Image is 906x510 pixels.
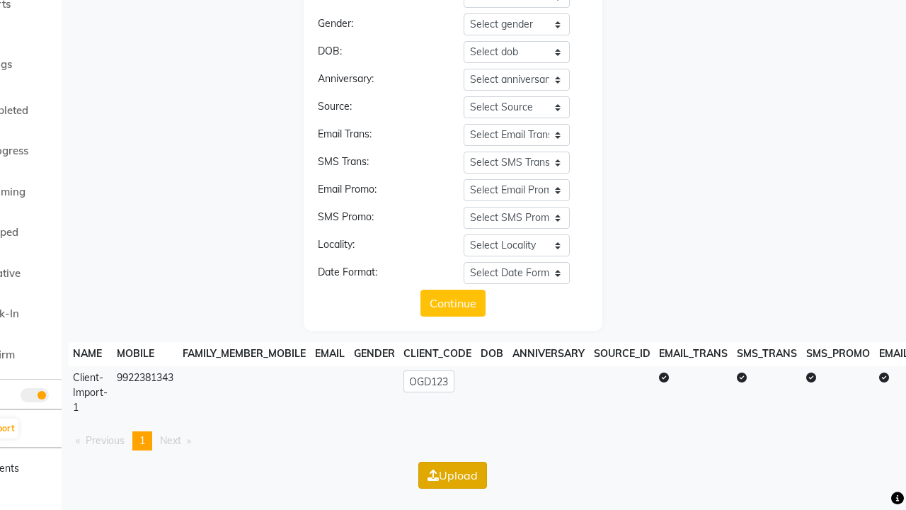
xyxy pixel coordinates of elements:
td: 9922381343 [113,366,178,420]
div: Source: [307,99,453,118]
div: Date Format: [307,265,453,284]
button: Upload [418,462,487,489]
th: DOB [476,342,508,366]
th: EMAIL [310,342,349,366]
th: CLIENT_CODE [399,342,476,366]
div: DOB: [307,44,453,63]
th: SMS_PROMO [802,342,875,366]
th: GENDER [349,342,399,366]
span: Previous [86,434,125,447]
div: Locality: [307,237,453,256]
div: SMS Promo: [307,210,453,229]
span: Next [160,434,181,447]
th: MOBILE [113,342,178,366]
input: Enter code [403,370,454,392]
th: SMS_TRANS [733,342,802,366]
th: NAME [69,342,113,366]
th: FAMILY_MEMBER_MOBILE [178,342,311,366]
nav: Pagination [69,431,837,450]
span: 1 [139,434,145,447]
div: SMS Trans: [307,154,453,174]
div: Email Trans: [307,127,453,146]
th: ANNIVERSARY [508,342,589,366]
th: EMAIL_TRANS [655,342,733,366]
div: Email Promo: [307,182,453,201]
div: Gender: [307,16,453,35]
td: Client-Import-1 [69,366,113,420]
th: SOURCE_ID [589,342,655,366]
button: Continue [420,290,486,317]
div: Anniversary: [307,72,453,91]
